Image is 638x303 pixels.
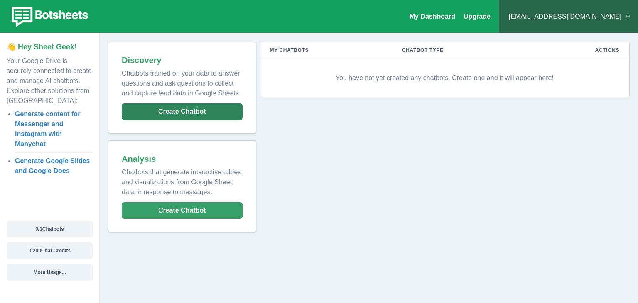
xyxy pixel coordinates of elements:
button: Create Chatbot [122,202,243,219]
p: Your Google Drive is securely connected to create and manage AI chatbots. Explore other solutions... [7,53,93,106]
a: Generate Google Slides and Google Docs [15,157,90,174]
img: botsheets-logo.png [7,5,91,28]
p: 👋 Hey Sheet Geek! [7,42,93,53]
button: 0/1Chatbots [7,221,93,237]
h2: Analysis [122,154,243,164]
a: Upgrade [464,13,491,20]
button: More Usage... [7,264,93,281]
th: Chatbot Type [392,42,530,59]
h2: Discovery [122,55,243,65]
a: Generate content for Messenger and Instagram with Manychat [15,110,80,147]
th: Actions [530,42,629,59]
a: My Dashboard [410,13,455,20]
p: Chatbots that generate interactive tables and visualizations from Google Sheet data in response t... [122,164,243,197]
button: Create Chatbot [122,103,243,120]
button: [EMAIL_ADDRESS][DOMAIN_NAME] [505,8,631,25]
button: 0/200Chat Credits [7,242,93,259]
p: Chatbots trained on your data to answer questions and ask questions to collect and capture lead d... [122,65,243,98]
p: You have not yet created any chatbots. Create one and it will appear here! [270,66,619,90]
th: My Chatbots [260,42,392,59]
